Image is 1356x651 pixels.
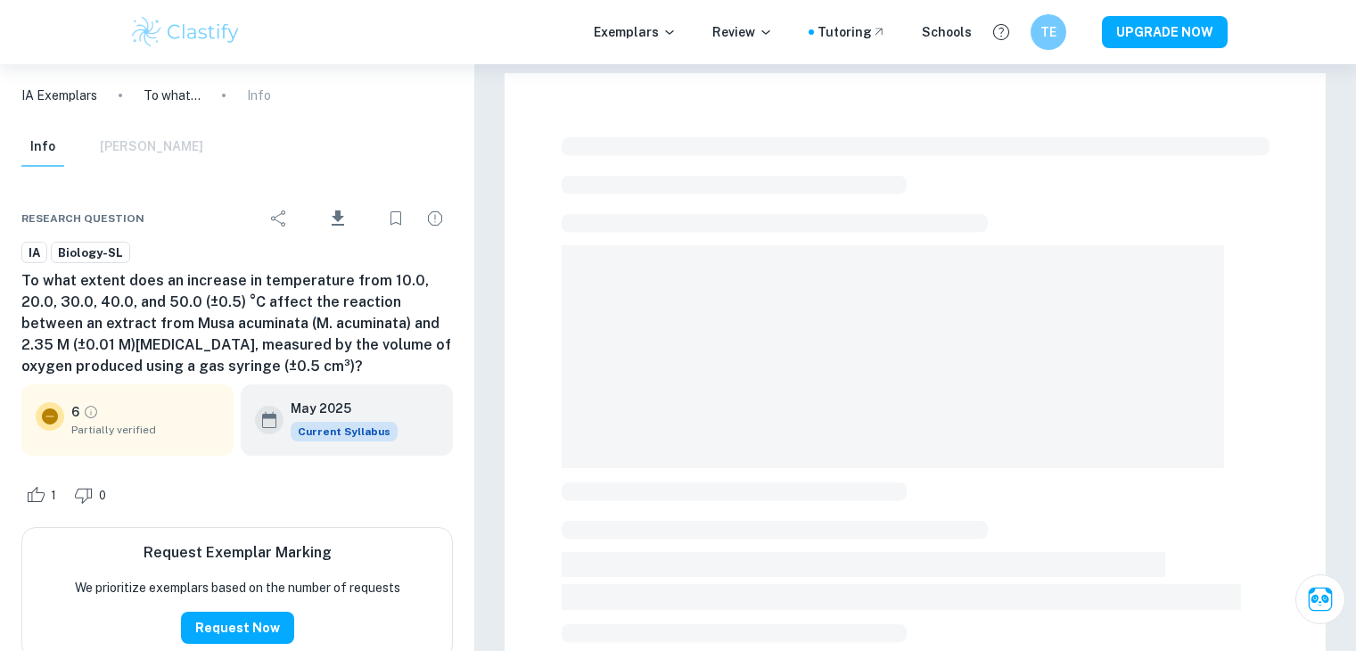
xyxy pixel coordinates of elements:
[181,612,294,644] button: Request Now
[22,244,46,262] span: IA
[51,242,130,264] a: Biology-SL
[291,422,398,441] span: Current Syllabus
[89,487,116,505] span: 0
[75,578,400,597] p: We prioritize exemplars based on the number of requests
[291,399,383,418] h6: May 2025
[144,542,332,564] h6: Request Exemplar Marking
[144,86,201,105] p: To what extent does an increase in temperature from 10.0, 20.0, 30.0, 40.0, and 50.0 (±0.5) °C af...
[21,481,66,509] div: Like
[594,22,677,42] p: Exemplars
[291,422,398,441] div: This exemplar is based on the current syllabus. Feel free to refer to it for inspiration/ideas wh...
[21,242,47,264] a: IA
[83,404,99,420] a: Grade partially verified
[71,402,79,422] p: 6
[818,22,886,42] a: Tutoring
[1102,16,1228,48] button: UPGRADE NOW
[1295,574,1345,624] button: Ask Clai
[261,201,297,236] div: Share
[21,86,97,105] a: IA Exemplars
[378,201,414,236] div: Bookmark
[986,17,1016,47] button: Help and Feedback
[1038,22,1058,42] h6: TE
[247,86,271,105] p: Info
[129,14,242,50] img: Clastify logo
[922,22,972,42] a: Schools
[1031,14,1066,50] button: TE
[52,244,129,262] span: Biology-SL
[21,270,453,377] h6: To what extent does an increase in temperature from 10.0, 20.0, 30.0, 40.0, and 50.0 (±0.5) °C af...
[21,210,144,227] span: Research question
[41,487,66,505] span: 1
[300,195,374,242] div: Download
[71,422,219,438] span: Partially verified
[21,128,64,167] button: Info
[417,201,453,236] div: Report issue
[712,22,773,42] p: Review
[70,481,116,509] div: Dislike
